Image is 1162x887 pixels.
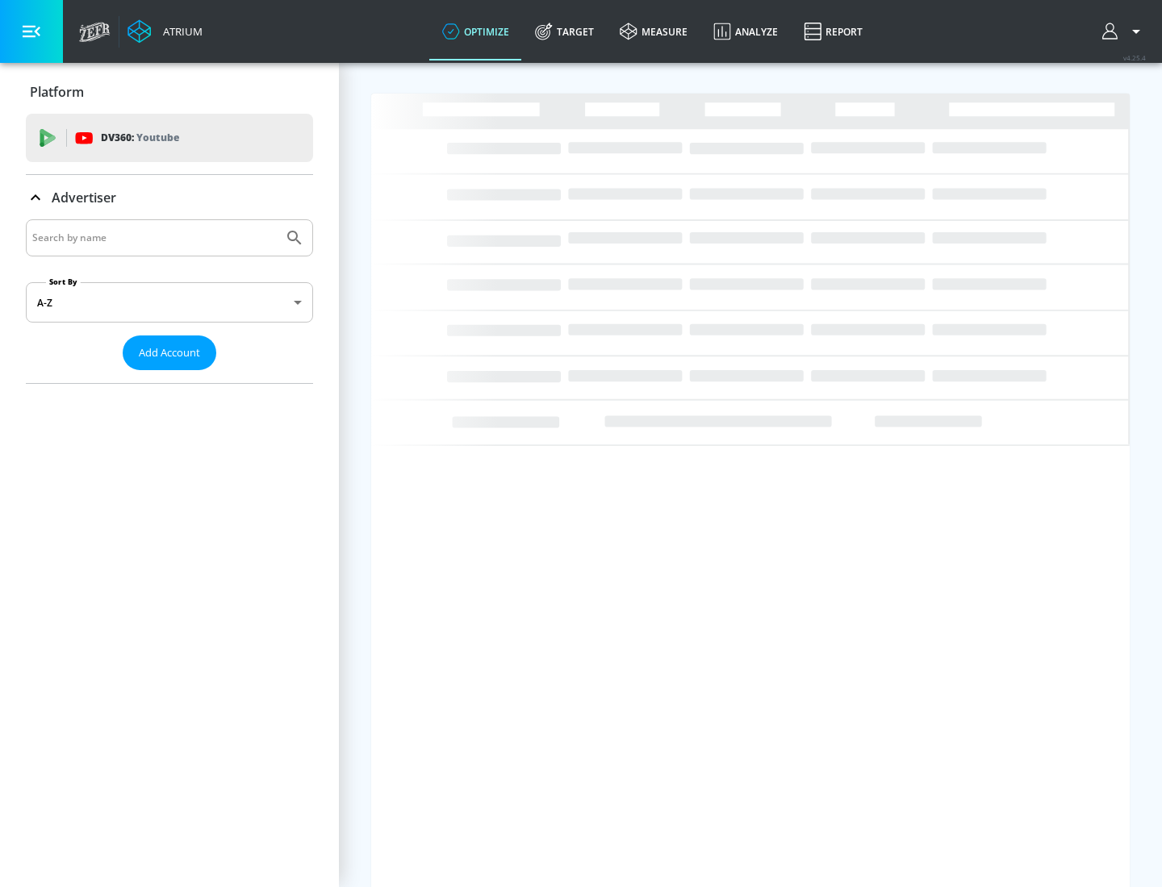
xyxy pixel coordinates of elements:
[30,83,84,101] p: Platform
[429,2,522,60] a: optimize
[26,282,313,323] div: A-Z
[26,114,313,162] div: DV360: Youtube
[791,2,876,60] a: Report
[52,189,116,206] p: Advertiser
[157,24,203,39] div: Atrium
[26,69,313,115] div: Platform
[32,227,277,248] input: Search by name
[127,19,203,44] a: Atrium
[1123,53,1146,62] span: v 4.25.4
[46,277,81,287] label: Sort By
[522,2,607,60] a: Target
[101,129,179,147] p: DV360:
[700,2,791,60] a: Analyze
[26,219,313,383] div: Advertiser
[123,335,216,370] button: Add Account
[136,129,179,146] p: Youtube
[26,175,313,220] div: Advertiser
[26,370,313,383] nav: list of Advertiser
[139,344,200,362] span: Add Account
[607,2,700,60] a: measure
